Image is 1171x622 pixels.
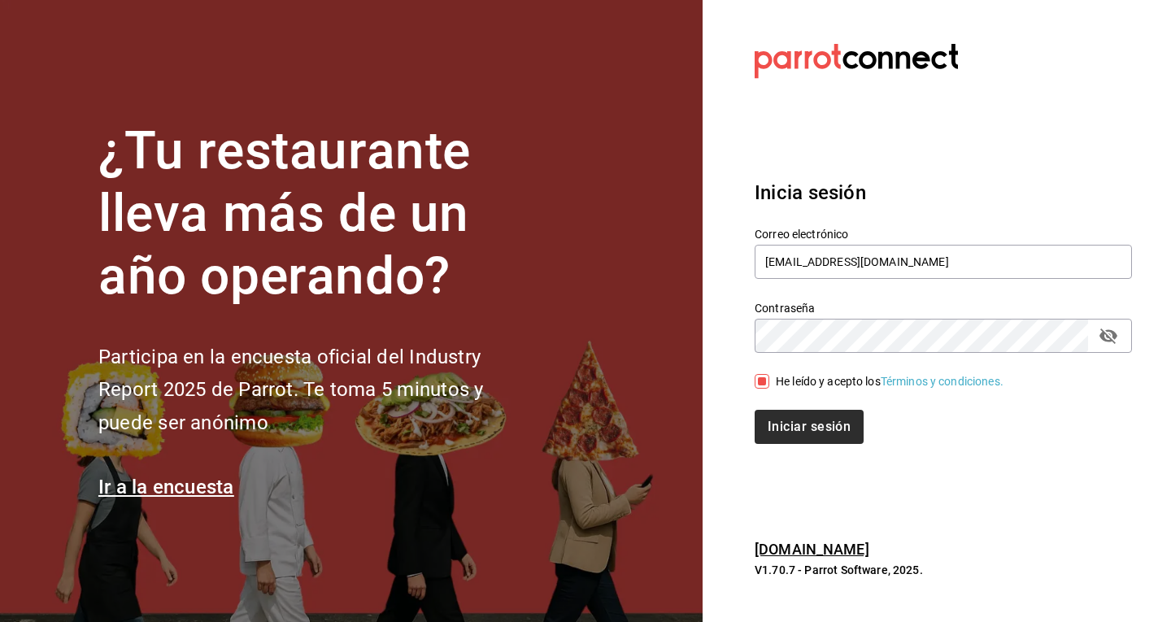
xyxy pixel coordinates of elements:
p: V1.70.7 - Parrot Software, 2025. [755,562,1132,578]
h1: ¿Tu restaurante lleva más de un año operando? [98,120,538,307]
h2: Participa en la encuesta oficial del Industry Report 2025 de Parrot. Te toma 5 minutos y puede se... [98,341,538,440]
button: Iniciar sesión [755,410,864,444]
a: Términos y condiciones. [881,375,1003,388]
button: passwordField [1095,322,1122,350]
div: He leído y acepto los [776,373,1003,390]
label: Correo electrónico [755,228,1132,240]
input: Ingresa tu correo electrónico [755,245,1132,279]
a: [DOMAIN_NAME] [755,541,869,558]
h3: Inicia sesión [755,178,1132,207]
a: Ir a la encuesta [98,476,234,498]
label: Contraseña [755,302,1132,314]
